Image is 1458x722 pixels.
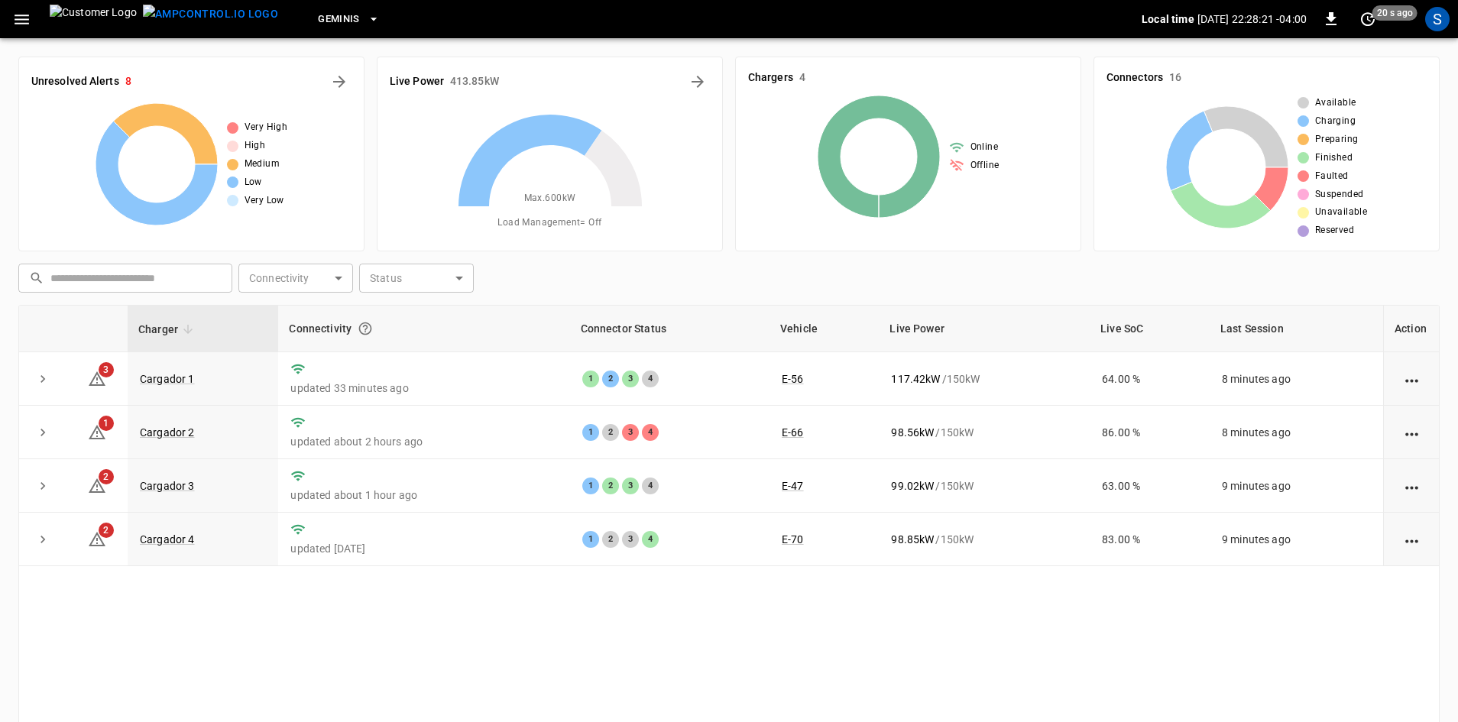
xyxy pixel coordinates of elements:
[1402,425,1421,440] div: action cell options
[524,191,576,206] span: Max. 600 kW
[99,523,114,538] span: 2
[1383,306,1439,352] th: Action
[1356,7,1380,31] button: set refresh interval
[1315,169,1349,184] span: Faulted
[1402,371,1421,387] div: action cell options
[782,533,804,546] a: E-70
[138,320,198,338] span: Charger
[1372,5,1417,21] span: 20 s ago
[602,424,619,441] div: 2
[140,533,195,546] a: Cargador 4
[879,306,1090,352] th: Live Power
[602,371,619,387] div: 2
[1090,459,1210,513] td: 63.00 %
[290,434,557,449] p: updated about 2 hours ago
[1090,352,1210,406] td: 64.00 %
[1169,70,1181,86] h6: 16
[582,371,599,387] div: 1
[88,533,106,545] a: 2
[1425,7,1450,31] div: profile-icon
[1210,406,1383,459] td: 8 minutes ago
[289,315,559,342] div: Connectivity
[245,157,280,172] span: Medium
[1090,513,1210,566] td: 83.00 %
[1210,513,1383,566] td: 9 minutes ago
[99,469,114,484] span: 2
[642,478,659,494] div: 4
[88,371,106,384] a: 3
[125,73,131,90] h6: 8
[1090,406,1210,459] td: 86.00 %
[1315,96,1356,111] span: Available
[891,478,1077,494] div: / 150 kW
[1142,11,1194,27] p: Local time
[31,421,54,444] button: expand row
[50,5,137,34] img: Customer Logo
[582,478,599,494] div: 1
[450,73,499,90] h6: 413.85 kW
[497,215,601,231] span: Load Management = Off
[1210,352,1383,406] td: 8 minutes ago
[622,478,639,494] div: 3
[782,480,804,492] a: E-47
[891,425,1077,440] div: / 150 kW
[782,373,804,385] a: E-56
[290,487,557,503] p: updated about 1 hour ago
[88,479,106,491] a: 2
[390,73,444,90] h6: Live Power
[318,11,360,28] span: Geminis
[642,424,659,441] div: 4
[290,541,557,556] p: updated [DATE]
[622,531,639,548] div: 3
[99,362,114,377] span: 3
[642,531,659,548] div: 4
[99,416,114,431] span: 1
[31,474,54,497] button: expand row
[88,425,106,437] a: 1
[1315,132,1359,147] span: Preparing
[891,532,1077,547] div: / 150 kW
[31,73,119,90] h6: Unresolved Alerts
[582,424,599,441] div: 1
[143,5,278,24] img: ampcontrol.io logo
[970,158,1000,173] span: Offline
[782,426,804,439] a: E-66
[799,70,805,86] h6: 4
[769,306,879,352] th: Vehicle
[622,424,639,441] div: 3
[290,380,557,396] p: updated 33 minutes ago
[327,70,352,94] button: All Alerts
[31,367,54,390] button: expand row
[622,371,639,387] div: 3
[891,371,940,387] p: 117.42 kW
[1315,223,1354,238] span: Reserved
[970,140,998,155] span: Online
[1197,11,1307,27] p: [DATE] 22:28:21 -04:00
[1106,70,1163,86] h6: Connectors
[140,426,195,439] a: Cargador 2
[891,532,934,547] p: 98.85 kW
[1210,306,1383,352] th: Last Session
[582,531,599,548] div: 1
[748,70,793,86] h6: Chargers
[1315,187,1364,202] span: Suspended
[1402,532,1421,547] div: action cell options
[1210,459,1383,513] td: 9 minutes ago
[31,528,54,551] button: expand row
[1402,478,1421,494] div: action cell options
[1315,151,1353,166] span: Finished
[312,5,386,34] button: Geminis
[245,175,262,190] span: Low
[140,373,195,385] a: Cargador 1
[140,480,195,492] a: Cargador 3
[685,70,710,94] button: Energy Overview
[602,478,619,494] div: 2
[245,138,266,154] span: High
[642,371,659,387] div: 4
[602,531,619,548] div: 2
[891,478,934,494] p: 99.02 kW
[891,371,1077,387] div: / 150 kW
[245,193,284,209] span: Very Low
[570,306,769,352] th: Connector Status
[1315,114,1356,129] span: Charging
